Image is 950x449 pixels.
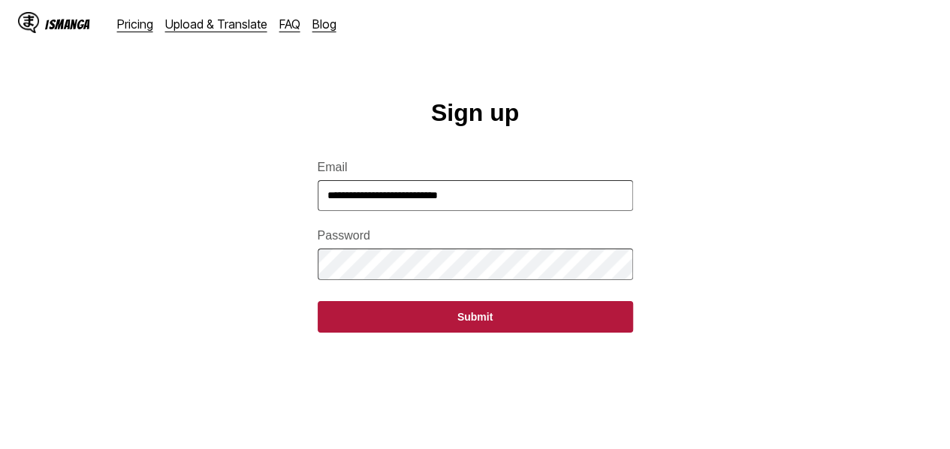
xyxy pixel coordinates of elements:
[318,301,633,333] button: Submit
[431,99,519,127] h1: Sign up
[318,229,633,243] label: Password
[165,17,267,32] a: Upload & Translate
[279,17,300,32] a: FAQ
[312,17,336,32] a: Blog
[45,17,90,32] div: IsManga
[18,12,117,36] a: IsManga LogoIsManga
[18,12,39,33] img: IsManga Logo
[318,161,633,174] label: Email
[117,17,153,32] a: Pricing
